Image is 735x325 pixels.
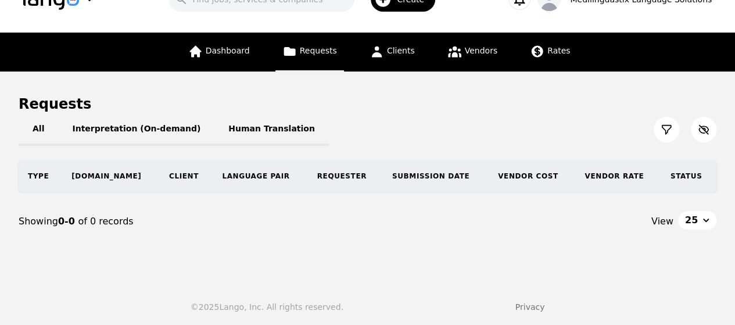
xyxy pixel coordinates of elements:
[387,46,415,55] span: Clients
[191,301,343,313] div: © 2025 Lango, Inc. All rights reserved.
[465,46,497,55] span: Vendors
[62,160,160,192] th: [DOMAIN_NAME]
[654,117,679,142] button: Filter
[661,160,716,192] th: Status
[363,33,422,72] a: Clients
[19,113,58,146] button: All
[489,160,575,192] th: Vendor Cost
[214,113,329,146] button: Human Translation
[651,215,673,228] span: View
[685,213,698,227] span: 25
[19,215,368,228] div: Showing of 0 records
[383,160,489,192] th: Submission Date
[691,117,716,142] button: Customize Column View
[19,160,62,192] th: Type
[58,216,78,227] span: 0-0
[58,113,214,146] button: Interpretation (On-demand)
[678,211,716,230] button: 25
[523,33,577,72] a: Rates
[160,160,213,192] th: Client
[275,33,344,72] a: Requests
[308,160,383,192] th: Requester
[575,160,661,192] th: Vendor Rate
[515,302,545,312] a: Privacy
[206,46,250,55] span: Dashboard
[547,46,570,55] span: Rates
[19,95,91,113] h1: Requests
[181,33,257,72] a: Dashboard
[300,46,337,55] span: Requests
[440,33,504,72] a: Vendors
[19,193,716,250] nav: Page navigation
[213,160,307,192] th: Language Pair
